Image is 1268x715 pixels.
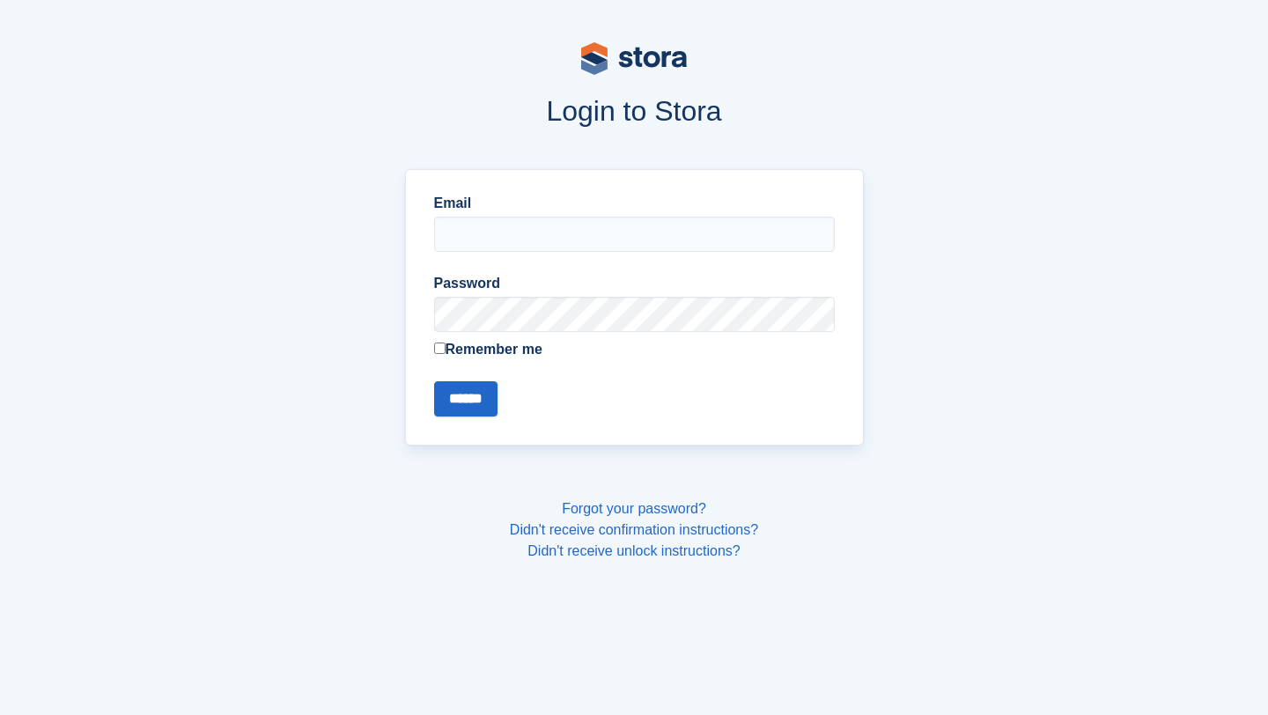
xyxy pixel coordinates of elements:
label: Password [434,273,835,294]
label: Remember me [434,339,835,360]
a: Forgot your password? [562,501,706,516]
img: stora-logo-53a41332b3708ae10de48c4981b4e9114cc0af31d8433b30ea865607fb682f29.svg [581,42,687,75]
a: Didn't receive confirmation instructions? [510,522,758,537]
label: Email [434,193,835,214]
input: Remember me [434,343,446,354]
a: Didn't receive unlock instructions? [527,543,740,558]
h1: Login to Stora [69,95,1199,127]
